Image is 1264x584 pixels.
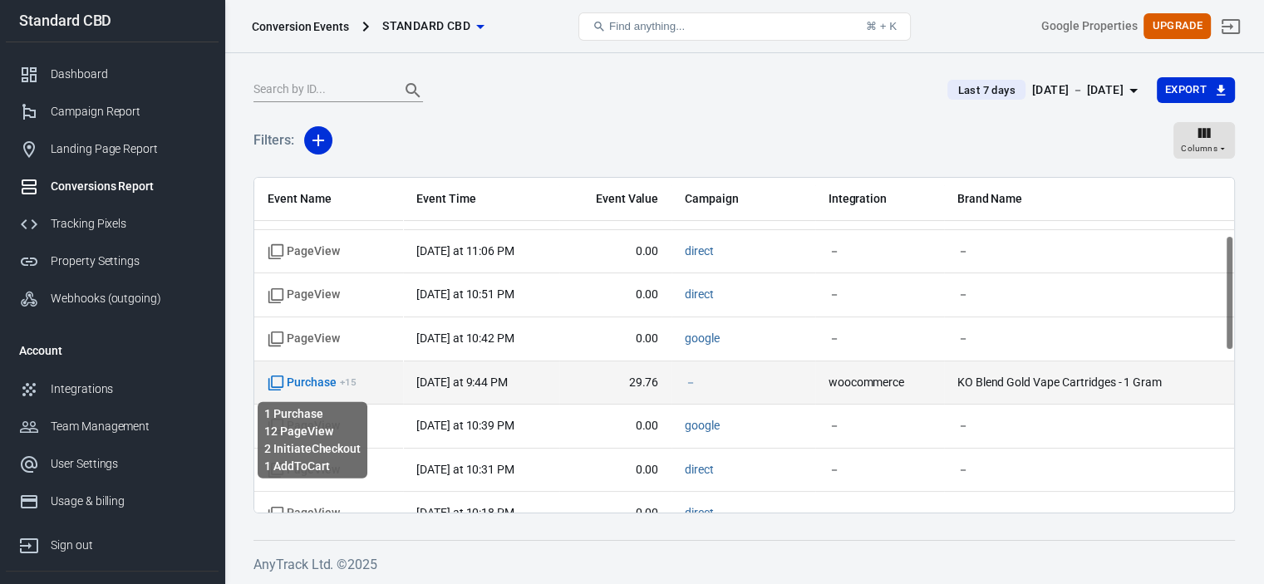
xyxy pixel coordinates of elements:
[416,287,514,301] time: 2025-10-01T22:51:35+08:00
[1181,141,1217,156] span: Columns
[253,114,294,167] h5: Filters:
[393,71,433,110] button: Search
[6,483,219,520] a: Usage & billing
[6,168,219,205] a: Conversions Report
[1041,17,1137,35] div: Account id: sA5kXkGz
[264,405,361,423] li: 1 Purchase
[264,458,361,475] li: 1 AddToCart
[416,244,514,258] time: 2025-10-01T23:06:36+08:00
[829,418,931,434] span: －
[951,82,1021,99] span: Last 7 days
[685,418,720,434] span: google
[6,243,219,280] a: Property Settings
[685,462,714,478] span: direct
[573,331,658,347] span: 0.00
[264,423,361,440] li: 12 PageView
[829,462,931,478] span: －
[340,376,357,388] sup: + 15
[268,243,340,260] span: Standard event name
[416,463,514,476] time: 2025-10-01T22:31:04+08:00
[268,331,340,347] span: Standard event name
[416,506,514,519] time: 2025-10-01T22:18:00+08:00
[685,375,696,389] a: －
[1173,122,1235,159] button: Columns
[685,243,714,260] span: direct
[685,287,714,301] a: direct
[685,331,720,345] a: google
[685,244,714,258] a: direct
[573,287,658,303] span: 0.00
[573,375,658,391] span: 29.76
[51,418,205,435] div: Team Management
[268,505,340,522] span: Standard event name
[51,537,205,554] div: Sign out
[6,520,219,564] a: Sign out
[573,462,658,478] span: 0.00
[609,20,685,32] span: Find anything...
[829,191,931,208] span: Integration
[416,419,514,432] time: 2025-10-01T22:39:30+08:00
[685,505,714,522] span: direct
[6,130,219,168] a: Landing Page Report
[376,11,490,42] button: Standard CBD
[416,191,547,208] span: Event Time
[957,375,1190,391] span: KO Blend Gold Vape Cartridges - 1 Gram
[51,455,205,473] div: User Settings
[1144,13,1211,39] button: Upgrade
[685,506,714,519] a: direct
[51,380,205,398] div: Integrations
[1211,7,1251,47] a: Sign out
[51,140,205,158] div: Landing Page Report
[253,554,1235,575] h6: AnyTrack Ltd. © 2025
[573,243,658,260] span: 0.00
[382,16,470,37] span: Standard CBD
[957,462,1190,478] span: －
[578,12,911,41] button: Find anything...⌘ + K
[51,253,205,270] div: Property Settings
[685,419,720,432] a: google
[51,178,205,195] div: Conversions Report
[829,505,931,522] span: －
[268,191,390,208] span: Event Name
[268,287,340,303] span: Standard event name
[6,205,219,243] a: Tracking Pixels
[264,440,361,458] li: 2 InitiateCheckout
[268,375,357,391] span: Purchase
[6,331,219,371] li: Account
[51,103,205,120] div: Campaign Report
[6,280,219,317] a: Webhooks (outgoing)
[51,66,205,83] div: Dashboard
[254,178,1234,513] div: scrollable content
[957,418,1190,434] span: －
[6,445,219,483] a: User Settings
[6,13,219,28] div: Standard CBD
[51,215,205,233] div: Tracking Pixels
[252,18,349,35] div: Conversion Events
[829,375,931,391] span: woocommerce
[957,331,1190,347] span: －
[6,408,219,445] a: Team Management
[573,418,658,434] span: 0.00
[573,191,658,208] span: Event Value
[866,20,897,32] div: ⌘ + K
[1157,77,1235,103] button: Export
[253,80,386,101] input: Search by ID...
[51,290,205,307] div: Webhooks (outgoing)
[934,76,1156,104] button: Last 7 days[DATE] － [DATE]
[6,371,219,408] a: Integrations
[416,331,514,345] time: 2025-10-01T22:42:42+08:00
[957,191,1190,208] span: Brand Name
[1032,80,1124,101] div: [DATE] － [DATE]
[829,287,931,303] span: －
[6,93,219,130] a: Campaign Report
[685,191,801,208] span: Campaign
[416,375,508,389] time: 2025-10-01T21:44:52+08:00
[51,493,205,510] div: Usage & billing
[957,505,1190,522] span: －
[685,287,714,303] span: direct
[685,463,714,476] a: direct
[957,287,1190,303] span: －
[685,331,720,347] span: google
[573,505,658,522] span: 0.00
[685,375,696,391] span: －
